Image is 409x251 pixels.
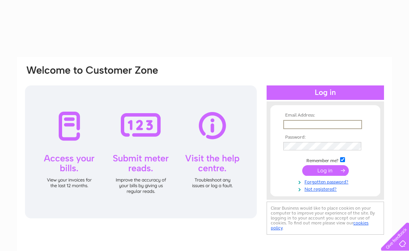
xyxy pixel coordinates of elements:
[281,113,369,118] th: Email Address:
[271,220,368,230] a: cookies policy
[281,156,369,164] td: Remember me?
[281,135,369,140] th: Password:
[302,165,349,176] input: Submit
[283,178,369,185] a: Forgotten password?
[267,202,384,235] div: Clear Business would like to place cookies on your computer to improve your experience of the sit...
[283,185,369,192] a: Not registered?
